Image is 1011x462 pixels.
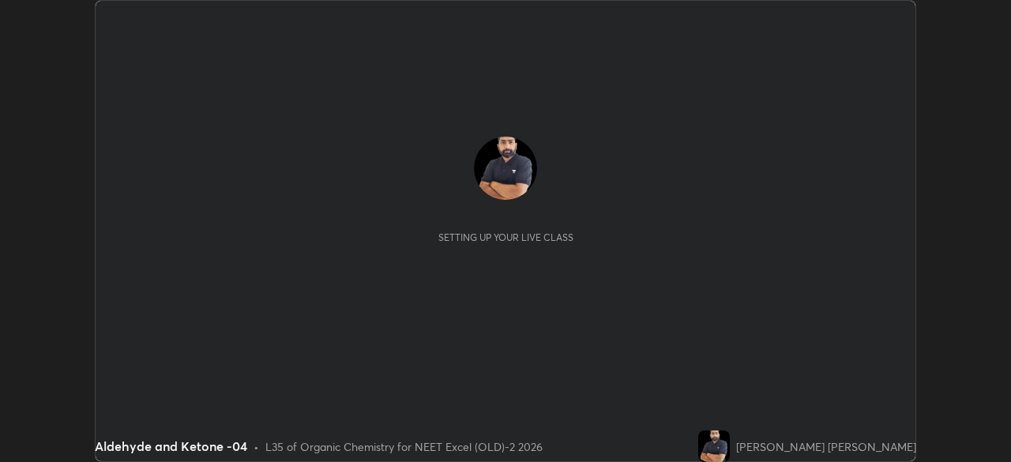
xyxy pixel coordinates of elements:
[254,438,259,455] div: •
[736,438,916,455] div: [PERSON_NAME] [PERSON_NAME]
[698,430,730,462] img: 573870bdf5f84befacbc5ccc64f4209c.jpg
[474,137,537,200] img: 573870bdf5f84befacbc5ccc64f4209c.jpg
[95,437,247,456] div: Aldehyde and Ketone -04
[438,231,573,243] div: Setting up your live class
[265,438,543,455] div: L35 of Organic Chemistry for NEET Excel (OLD)-2 2026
